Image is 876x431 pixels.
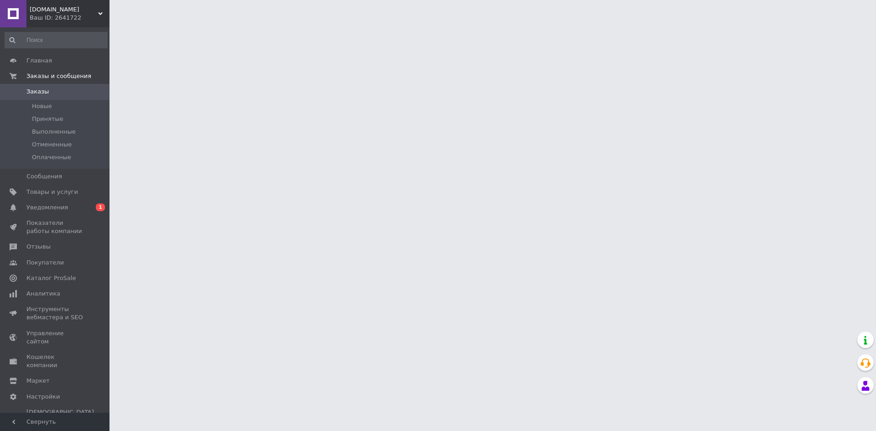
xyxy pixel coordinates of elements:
[26,72,91,80] span: Заказы и сообщения
[32,140,72,149] span: Отмененные
[32,153,71,161] span: Оплаченные
[26,353,84,369] span: Кошелек компании
[26,305,84,322] span: Инструменты вебмастера и SEO
[26,274,76,282] span: Каталог ProSale
[26,203,68,212] span: Уведомления
[30,5,98,14] span: mobi-armor.com.ua
[26,219,84,235] span: Показатели работы компании
[26,188,78,196] span: Товары и услуги
[26,377,50,385] span: Маркет
[30,14,109,22] div: Ваш ID: 2641722
[26,329,84,346] span: Управление сайтом
[26,243,51,251] span: Отзывы
[26,88,49,96] span: Заказы
[26,290,60,298] span: Аналитика
[26,172,62,181] span: Сообщения
[96,203,105,211] span: 1
[32,115,63,123] span: Принятые
[26,393,60,401] span: Настройки
[26,57,52,65] span: Главная
[26,259,64,267] span: Покупатели
[5,32,108,48] input: Поиск
[32,102,52,110] span: Новые
[32,128,76,136] span: Выполненные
